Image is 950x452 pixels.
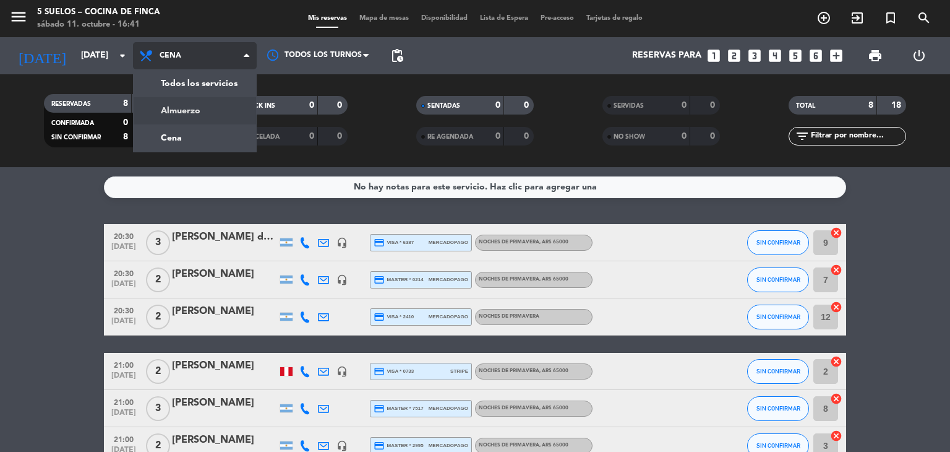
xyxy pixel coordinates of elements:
i: looks_6 [808,48,824,64]
i: power_settings_new [912,48,926,63]
strong: 0 [309,101,314,110]
span: , ARS 65000 [539,240,568,245]
span: , ARS 65000 [539,277,568,282]
span: Noches de Primavera [479,443,568,448]
i: exit_to_app [850,11,865,25]
span: CONFIRMADA [51,120,94,126]
i: credit_card [374,237,385,248]
span: mercadopago [429,238,468,246]
i: cancel [830,355,842,368]
strong: 0 [495,132,500,141]
div: No hay notas para este servicio. Haz clic para agregar una [354,180,597,194]
span: SIN CONFIRMAR [756,239,800,246]
a: Almuerzo [134,97,256,124]
span: stripe [450,367,468,375]
strong: 0 [682,132,687,141]
strong: 8 [123,99,128,108]
span: master * 2995 [374,440,424,451]
strong: 8 [868,101,873,110]
div: [PERSON_NAME] [172,358,277,374]
i: add_box [828,48,844,64]
span: TOTAL [796,103,815,109]
strong: 0 [710,101,717,110]
strong: 0 [524,132,531,141]
span: 3 [146,230,170,255]
i: headset_mic [336,237,348,248]
a: Todos los servicios [134,70,256,97]
span: SIN CONFIRMAR [756,313,800,320]
i: looks_two [726,48,742,64]
strong: 0 [682,101,687,110]
span: visa * 0733 [374,366,414,377]
strong: 18 [891,101,904,110]
span: 2 [146,359,170,384]
span: Tarjetas de regalo [580,15,649,22]
span: [DATE] [108,372,139,386]
span: RESERVADAS [51,101,91,107]
div: [PERSON_NAME] [172,395,277,411]
i: looks_4 [767,48,783,64]
strong: 0 [710,132,717,141]
span: , ARS 65000 [539,443,568,448]
span: 2 [146,305,170,329]
i: looks_5 [787,48,803,64]
span: RE AGENDADA [427,134,473,140]
button: SIN CONFIRMAR [747,396,809,421]
i: [DATE] [9,42,75,69]
span: [DATE] [108,280,139,294]
i: cancel [830,227,842,239]
i: credit_card [374,403,385,414]
span: Cena [160,51,181,60]
span: 20:30 [108,228,139,243]
span: mercadopago [429,313,468,321]
span: print [868,48,883,63]
span: [DATE] [108,317,139,331]
span: mercadopago [429,404,468,412]
span: CANCELADA [241,134,280,140]
i: headset_mic [336,440,348,451]
span: SENTADAS [427,103,460,109]
span: SIN CONFIRMAR [756,442,800,449]
i: headset_mic [336,366,348,377]
span: 21:00 [108,357,139,372]
span: 21:00 [108,432,139,446]
input: Filtrar por nombre... [810,129,905,143]
i: add_circle_outline [816,11,831,25]
i: headset_mic [336,274,348,285]
span: Reservas para [632,51,701,61]
strong: 0 [337,132,344,141]
span: SIN CONFIRMAR [756,368,800,375]
strong: 0 [123,118,128,127]
span: visa * 2410 [374,311,414,323]
div: [PERSON_NAME] [172,266,277,282]
span: CHECK INS [241,103,275,109]
i: filter_list [795,129,810,144]
i: search [917,11,931,25]
i: looks_one [706,48,722,64]
span: , ARS 65000 [539,368,568,373]
a: Cena [134,124,256,152]
strong: 0 [524,101,531,110]
span: [DATE] [108,243,139,257]
i: credit_card [374,274,385,285]
span: 3 [146,396,170,421]
strong: 0 [495,101,500,110]
span: 20:30 [108,303,139,317]
span: Noches de Primavera [479,368,568,373]
div: 5 SUELOS – COCINA DE FINCA [37,6,160,19]
button: SIN CONFIRMAR [747,267,809,292]
i: credit_card [374,311,385,323]
span: SIN CONFIRMAR [756,405,800,412]
button: SIN CONFIRMAR [747,230,809,255]
span: 21:00 [108,394,139,409]
span: Noches de Primavera [479,406,568,411]
span: Noches de Primavera [479,240,568,245]
i: looks_3 [747,48,763,64]
span: Mis reservas [302,15,353,22]
i: turned_in_not [883,11,898,25]
span: pending_actions [390,48,404,63]
span: mercadopago [429,276,468,284]
span: , ARS 65000 [539,406,568,411]
span: Lista de Espera [474,15,534,22]
span: SIN CONFIRMAR [756,276,800,283]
